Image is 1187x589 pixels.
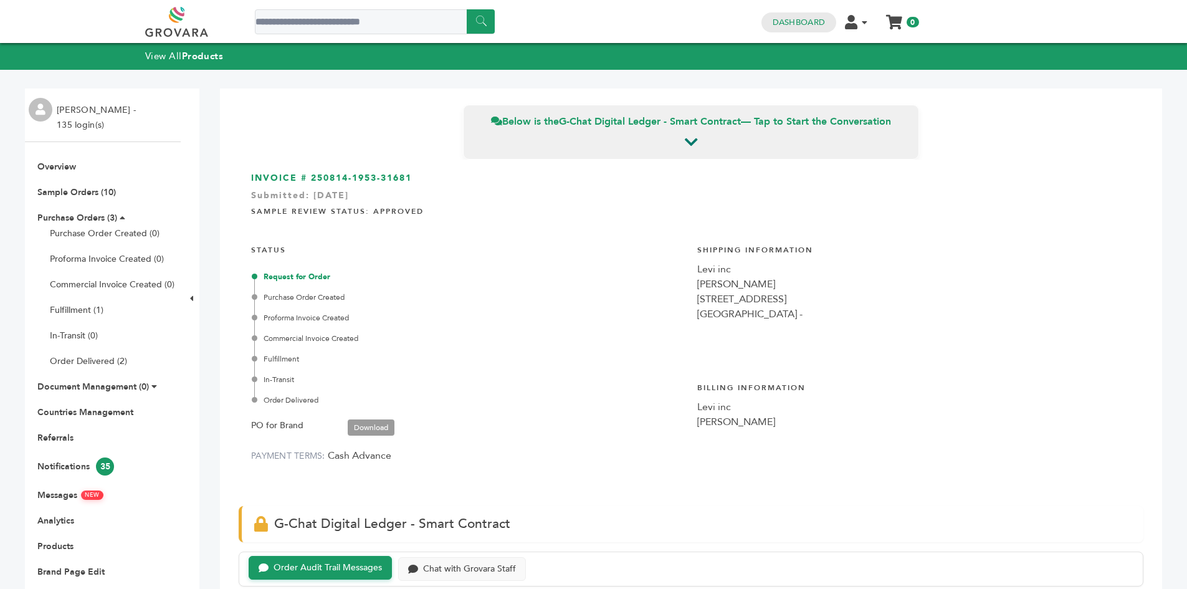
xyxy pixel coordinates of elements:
div: [STREET_ADDRESS] [697,292,1131,307]
div: Levi inc [697,400,1131,414]
div: [GEOGRAPHIC_DATA] - [697,307,1131,322]
label: PO for Brand [251,418,303,433]
a: Document Management (0) [37,381,149,393]
div: Levi inc [697,262,1131,277]
span: 35 [96,457,114,476]
a: Proforma Invoice Created (0) [50,253,164,265]
div: Chat with Grovara Staff [423,564,516,575]
a: MessagesNEW [37,489,103,501]
div: Fulfillment [254,353,685,365]
a: Countries Management [37,406,133,418]
label: PAYMENT TERMS: [251,450,325,462]
h4: Sample Review Status: Approved [251,197,1131,223]
a: Notifications35 [37,461,114,472]
div: Commercial Invoice Created [254,333,685,344]
h4: Shipping Information [697,236,1131,262]
a: Commercial Invoice Created (0) [50,279,174,290]
a: Sample Orders (10) [37,186,116,198]
h4: STATUS [251,236,685,262]
div: Request for Order [254,271,685,282]
strong: G-Chat Digital Ledger - Smart Contract [559,115,741,128]
input: Search a product or brand... [255,9,495,34]
div: In-Transit [254,374,685,385]
h4: Billing Information [697,373,1131,400]
span: NEW [81,491,103,500]
a: Download [348,419,394,436]
div: [PERSON_NAME] [697,277,1131,292]
a: Overview [37,161,76,173]
span: Below is the — Tap to Start the Conversation [491,115,891,128]
a: Order Delivered (2) [50,355,127,367]
a: Products [37,540,74,552]
a: Dashboard [773,17,825,28]
div: [PERSON_NAME] [697,414,1131,429]
span: Cash Advance [328,449,391,462]
a: Analytics [37,515,74,527]
div: Purchase Order Created [254,292,685,303]
span: G-Chat Digital Ledger - Smart Contract [274,515,510,533]
span: 0 [907,17,918,27]
img: profile.png [29,98,52,122]
div: Order Delivered [254,395,685,406]
a: In-Transit (0) [50,330,98,342]
h3: INVOICE # 250814-1953-31681 [251,172,1131,184]
a: Referrals [37,432,74,444]
a: My Cart [887,11,901,24]
a: Purchase Order Created (0) [50,227,160,239]
div: Submitted: [DATE] [251,189,1131,208]
strong: Products [182,50,223,62]
a: Fulfillment (1) [50,304,103,316]
a: View AllProducts [145,50,224,62]
a: Brand Page Edit [37,566,105,578]
div: Order Audit Trail Messages [274,563,382,573]
a: Purchase Orders (3) [37,212,117,224]
div: Proforma Invoice Created [254,312,685,323]
li: [PERSON_NAME] - 135 login(s) [57,103,139,133]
